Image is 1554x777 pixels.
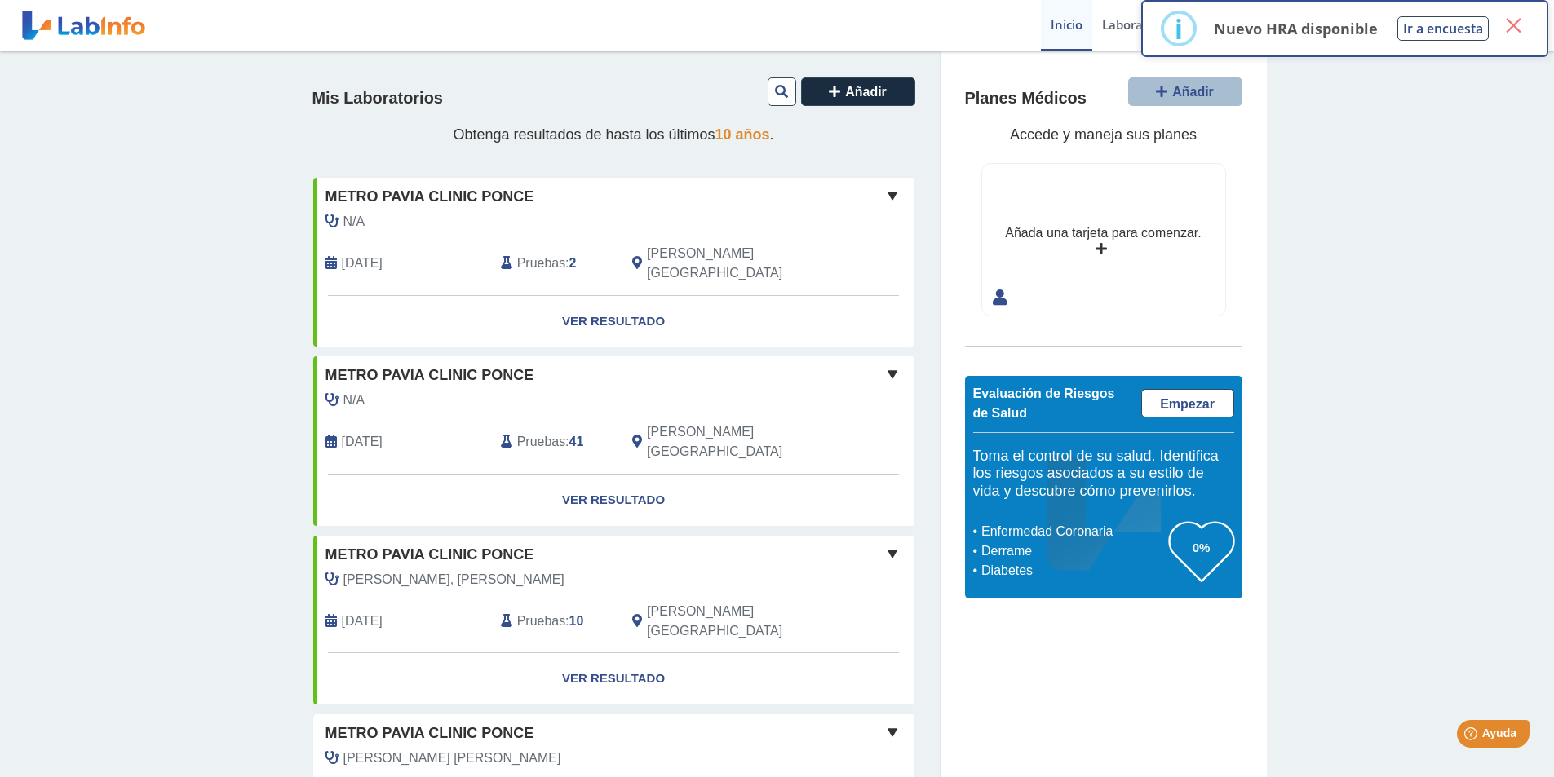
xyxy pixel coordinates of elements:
[973,448,1234,501] h5: Toma el control de su salud. Identifica los riesgos asociados a su estilo de vida y descubre cómo...
[489,244,620,283] div: :
[517,611,565,631] span: Pruebas
[977,522,1169,541] li: Enfermedad Coronaria
[343,391,365,410] span: N/A
[1010,126,1197,143] span: Accede y maneja sus planes
[325,544,534,566] span: Metro Pavia Clinic Ponce
[977,541,1169,561] li: Derrame
[569,435,584,448] b: 41
[325,364,534,386] span: Metro Pavia Clinic Ponce
[1128,77,1242,106] button: Añadir
[647,244,827,283] span: Ponce, PR
[1397,16,1489,41] button: Ir a encuesta
[312,89,443,108] h4: Mis Laboratorios
[313,475,914,526] a: Ver Resultado
[1499,11,1528,40] button: Close this dialog
[647,422,827,461] span: Ponce, PR
[965,89,1087,108] h4: Planes Médicos
[973,386,1115,420] span: Evaluación de Riesgos de Salud
[517,432,565,452] span: Pruebas
[343,748,561,768] span: Diaz Figueroa, Eduardo
[801,77,915,106] button: Añadir
[845,85,887,99] span: Añadir
[342,254,383,273] span: 2024-09-16
[647,602,827,641] span: Ponce, PR
[1169,537,1234,558] h3: 0%
[489,422,620,461] div: :
[1214,19,1378,38] p: Nuevo HRA disponible
[313,653,914,704] a: Ver Resultado
[1005,223,1201,243] div: Añada una tarjeta para comenzar.
[489,602,620,641] div: :
[325,722,534,744] span: Metro Pavia Clinic Ponce
[977,561,1169,581] li: Diabetes
[1141,389,1234,417] a: Empezar
[325,186,534,208] span: Metro Pavia Clinic Ponce
[1172,85,1214,99] span: Añadir
[342,611,383,631] span: 2023-03-14
[343,212,365,232] span: N/A
[715,126,770,143] span: 10 años
[313,296,914,347] a: Ver Resultado
[343,570,564,589] span: Gomez Martinez, Ricardo
[569,256,577,270] b: 2
[517,254,565,273] span: Pruebas
[569,614,584,628] b: 10
[453,126,773,143] span: Obtenga resultados de hasta los últimos .
[1175,14,1183,43] div: i
[342,432,383,452] span: 2024-07-20
[1409,713,1536,759] iframe: Help widget launcher
[1160,397,1215,411] span: Empezar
